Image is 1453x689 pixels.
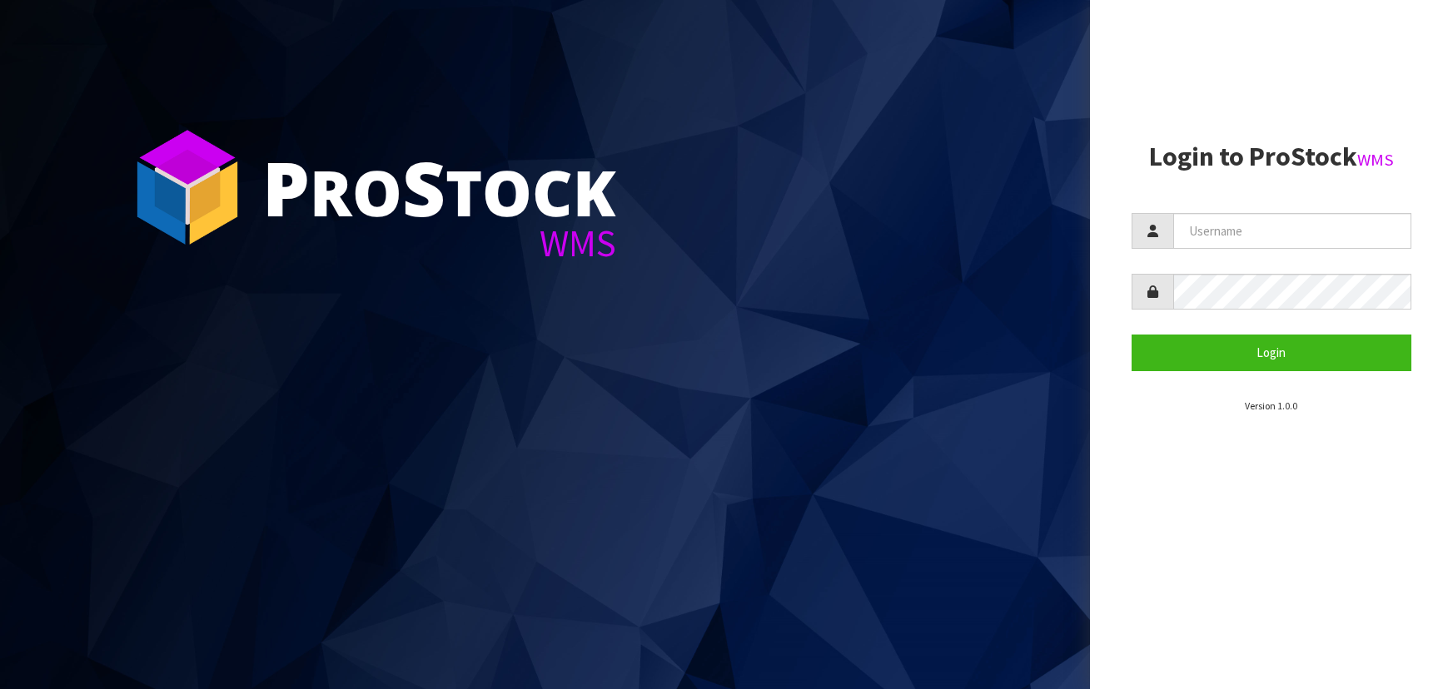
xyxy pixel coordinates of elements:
span: S [402,136,445,238]
button: Login [1132,335,1411,370]
div: WMS [262,225,616,262]
input: Username [1173,213,1411,249]
div: ro tock [262,150,616,225]
h2: Login to ProStock [1132,142,1411,171]
img: ProStock Cube [125,125,250,250]
small: WMS [1357,149,1394,171]
span: P [262,136,310,238]
small: Version 1.0.0 [1245,399,1297,412]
